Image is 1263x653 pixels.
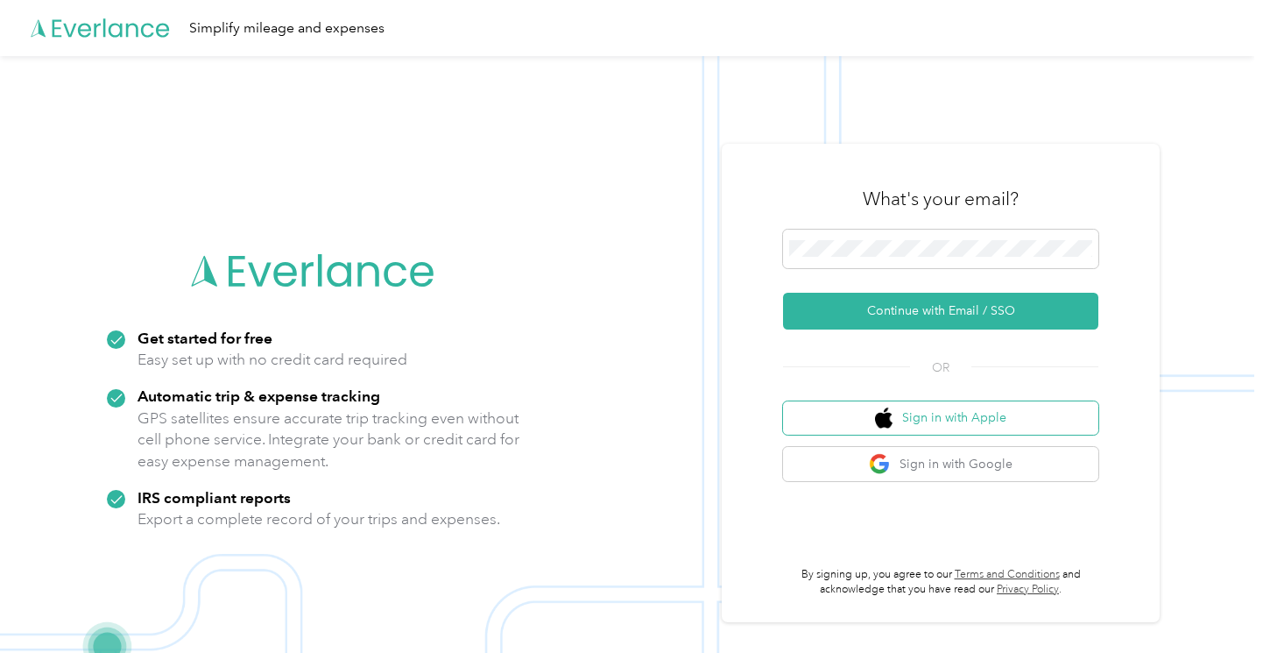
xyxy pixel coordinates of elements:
[189,18,385,39] div: Simplify mileage and expenses
[138,349,407,371] p: Easy set up with no credit card required
[138,508,500,530] p: Export a complete record of your trips and expenses.
[138,488,291,507] strong: IRS compliant reports
[783,293,1098,330] button: Continue with Email / SSO
[997,583,1059,596] a: Privacy Policy
[138,408,520,472] p: GPS satellites ensure accurate trip tracking even without cell phone service. Integrate your bank...
[783,567,1098,598] p: By signing up, you agree to our and acknowledge that you have read our .
[138,329,272,347] strong: Get started for free
[869,453,891,475] img: google logo
[910,358,971,377] span: OR
[783,401,1098,436] button: apple logoSign in with Apple
[783,447,1098,481] button: google logoSign in with Google
[875,408,893,429] img: apple logo
[138,387,380,405] strong: Automatic trip & expense tracking
[955,568,1060,581] a: Terms and Conditions
[863,187,1019,211] h3: What's your email?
